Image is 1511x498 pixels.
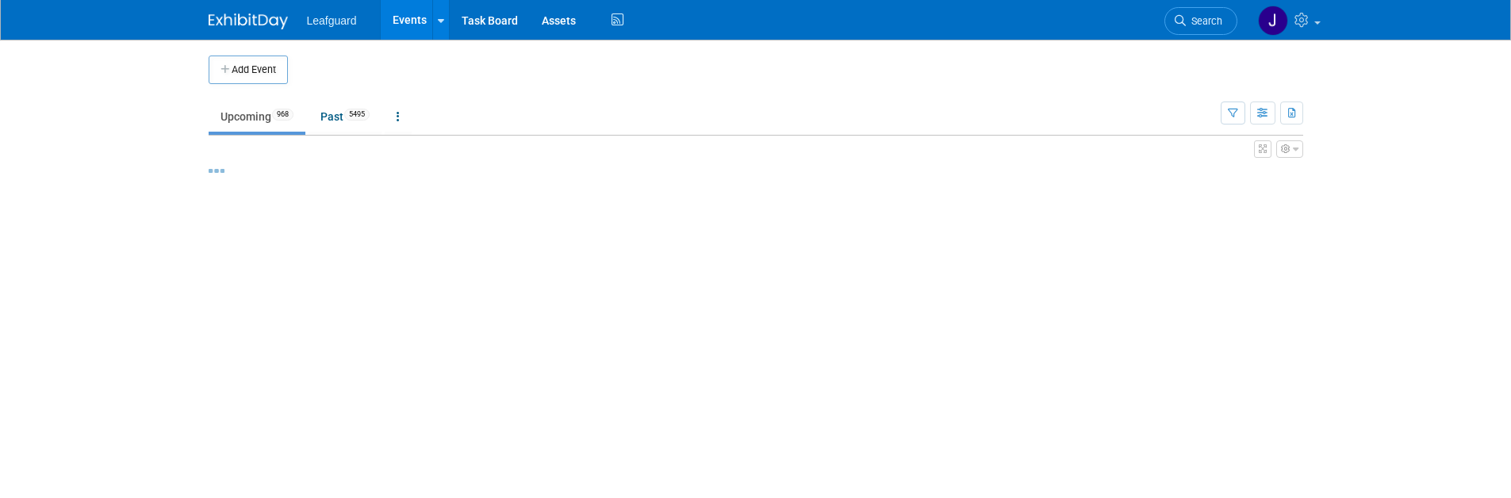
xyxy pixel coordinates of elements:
span: Leafguard [307,14,357,27]
img: ExhibitDay [209,13,288,29]
span: 968 [272,109,293,121]
img: Joey Egbert [1258,6,1288,36]
a: Upcoming968 [209,102,305,132]
a: Search [1164,7,1237,35]
a: Past5495 [309,102,382,132]
span: 5495 [344,109,370,121]
img: loading... [209,169,224,173]
button: Add Event [209,56,288,84]
span: Search [1186,15,1222,27]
